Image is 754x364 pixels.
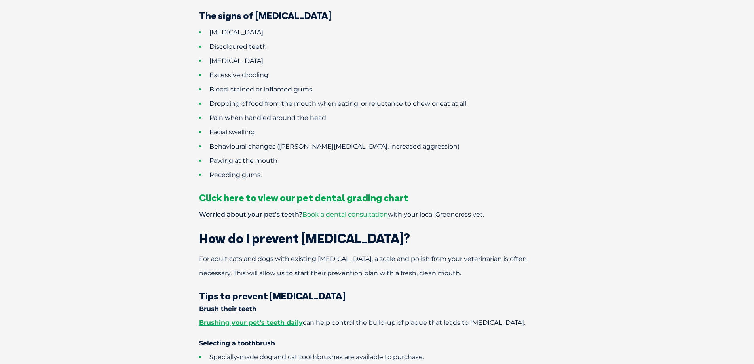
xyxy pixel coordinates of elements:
[199,305,256,313] strong: Brush their teeth
[199,319,303,326] a: Brushing your pet’s teeth daily
[209,157,277,164] span: Pawing at the mouth
[302,211,388,218] a: Book a dental consultation
[209,57,263,65] span: [MEDICAL_DATA]
[209,128,255,136] span: Facial swelling
[199,339,275,347] strong: Selecting a toothbrush
[209,86,312,93] span: Blood-stained or inflamed gums
[199,10,331,21] span: The signs of [MEDICAL_DATA]
[209,114,326,122] span: Pain when handled around the head
[199,255,527,277] span: For adult cats and dogs with existing [MEDICAL_DATA], a scale and polish from your veterinarian i...
[209,29,263,36] span: [MEDICAL_DATA]
[209,143,460,150] span: Behavioural changes ([PERSON_NAME][MEDICAL_DATA], increased aggression)
[199,192,408,204] a: Click here to view our pet dental grading chart
[209,100,466,107] span: Dropping of food from the mouth when eating, or reluctance to chew or eat at all
[209,71,268,79] span: Excessive drooling
[199,231,410,246] span: How do I prevent [MEDICAL_DATA]?
[199,319,525,326] span: can help control the build-up of plaque that leads to [MEDICAL_DATA].
[209,353,424,361] span: Specially-made dog and cat toothbrushes are available to purchase.
[199,290,346,302] span: Tips to prevent [MEDICAL_DATA]
[388,211,484,218] span: with your local Greencross vet.
[209,43,267,50] span: Discoloured teeth
[171,208,583,222] p: Worried about your pet’s teeth?
[209,171,262,179] span: Receding gums.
